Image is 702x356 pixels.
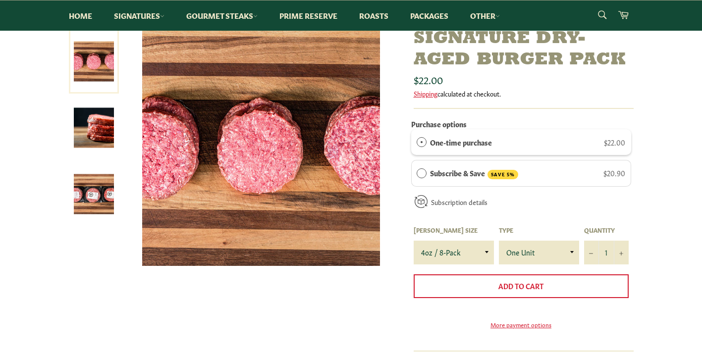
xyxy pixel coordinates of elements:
[414,320,629,329] a: More payment options
[400,0,458,31] a: Packages
[460,0,510,31] a: Other
[614,241,629,264] button: Increase item quantity by one
[176,0,268,31] a: Gourmet Steaks
[603,168,625,178] span: $20.90
[431,197,487,206] a: Subscription details
[584,226,629,234] label: Quantity
[487,170,518,179] span: SAVE 5%
[74,108,114,148] img: Signature Dry-Aged Burger Pack
[414,28,634,71] h1: Signature Dry-Aged Burger Pack
[411,119,467,129] label: Purchase options
[142,28,380,266] img: Signature Dry-Aged Burger Pack
[59,0,102,31] a: Home
[414,274,629,298] button: Add to Cart
[604,137,625,147] span: $22.00
[270,0,347,31] a: Prime Reserve
[104,0,174,31] a: Signatures
[414,72,443,86] span: $22.00
[430,167,518,179] label: Subscribe & Save
[414,89,634,98] div: calculated at checkout.
[498,281,543,291] span: Add to Cart
[349,0,398,31] a: Roasts
[584,241,599,264] button: Reduce item quantity by one
[414,226,494,234] label: [PERSON_NAME] Size
[417,167,427,178] div: Subscribe & Save
[74,174,114,214] img: Signature Dry-Aged Burger Pack
[417,137,427,148] div: One-time purchase
[499,226,579,234] label: Type
[430,137,492,148] label: One-time purchase
[414,89,437,98] a: Shipping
